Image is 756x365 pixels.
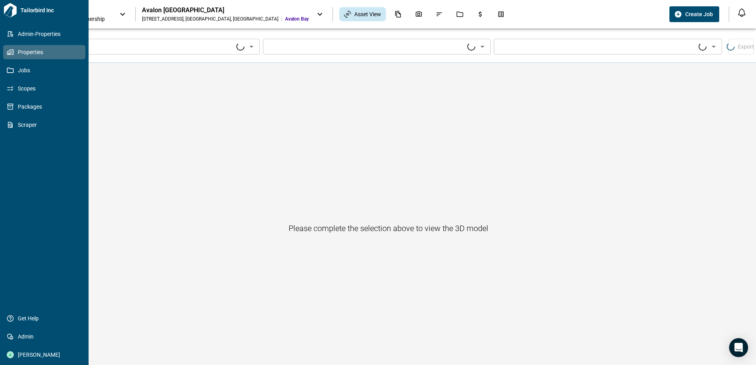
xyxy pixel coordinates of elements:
[477,41,488,52] button: Open
[14,48,78,56] span: Properties
[390,8,406,21] div: Documents
[472,8,489,21] div: Budgets
[3,81,85,96] a: Scopes
[669,6,719,22] button: Create Job
[452,8,468,21] div: Jobs
[685,10,713,18] span: Create Job
[289,222,488,235] h6: Please complete the selection above to view the 3D model
[14,66,78,74] span: Jobs
[3,100,85,114] a: Packages
[3,118,85,132] a: Scraper
[14,121,78,129] span: Scraper
[14,314,78,322] span: Get Help
[3,63,85,77] a: Jobs
[708,41,719,52] button: Open
[14,333,78,341] span: Admin
[339,7,386,21] div: Asset View
[354,10,381,18] span: Asset View
[14,103,78,111] span: Packages
[735,6,748,19] button: Open notification feed
[493,8,509,21] div: Takeoff Center
[14,351,78,359] span: [PERSON_NAME]
[431,8,448,21] div: Issues & Info
[3,329,85,344] a: Admin
[285,16,309,22] span: Avalon Bay
[14,85,78,92] span: Scopes
[142,16,278,22] div: [STREET_ADDRESS] , [GEOGRAPHIC_DATA] , [GEOGRAPHIC_DATA]
[246,41,257,52] button: Open
[729,338,748,357] div: Open Intercom Messenger
[3,45,85,59] a: Properties
[3,27,85,41] a: Admin-Properties
[14,30,78,38] span: Admin-Properties
[410,8,427,21] div: Photos
[142,6,309,14] div: Avalon [GEOGRAPHIC_DATA]
[17,6,85,14] span: Tailorbird Inc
